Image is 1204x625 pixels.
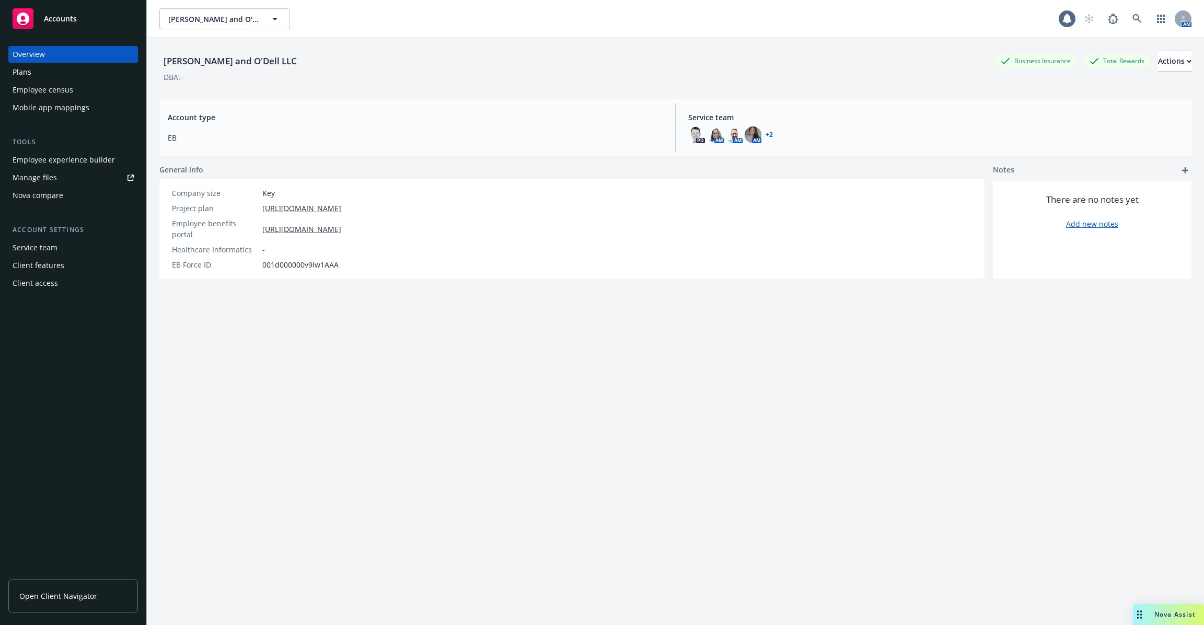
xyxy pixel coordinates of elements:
div: Employee census [13,82,73,98]
a: Add new notes [1066,218,1118,229]
div: Manage files [13,169,57,186]
div: Employee benefits portal [172,218,258,240]
a: Service team [8,239,138,256]
div: Drag to move [1133,604,1146,625]
div: Account settings [8,225,138,235]
div: Overview [13,46,45,63]
span: Open Client Navigator [19,591,97,601]
a: Mobile app mappings [8,99,138,116]
a: +2 [766,132,773,138]
a: Plans [8,64,138,80]
div: [PERSON_NAME] and O'Dell LLC [159,54,301,68]
span: Key [262,188,275,199]
img: photo [745,126,761,143]
a: Report a Bug [1103,8,1124,29]
span: General info [159,164,203,175]
span: Notes [993,164,1014,177]
div: EB Force ID [172,259,258,270]
a: Overview [8,46,138,63]
span: - [262,244,265,255]
a: Manage files [8,169,138,186]
a: Switch app [1151,8,1172,29]
span: [PERSON_NAME] and O'Dell LLC [168,14,259,25]
a: [URL][DOMAIN_NAME] [262,203,341,214]
img: photo [707,126,724,143]
a: [URL][DOMAIN_NAME] [262,224,341,235]
a: Client features [8,257,138,274]
a: Employee census [8,82,138,98]
span: Accounts [44,15,77,23]
div: DBA: - [164,72,183,83]
a: Client access [8,275,138,292]
a: Accounts [8,4,138,33]
span: Service team [688,112,1183,123]
div: Employee experience builder [13,152,115,168]
div: Project plan [172,203,258,214]
div: Business Insurance [995,54,1076,67]
div: Tools [8,137,138,147]
div: Mobile app mappings [13,99,89,116]
img: photo [726,126,743,143]
div: Total Rewards [1084,54,1150,67]
a: Search [1127,8,1148,29]
button: Actions [1158,51,1191,72]
div: Healthcare Informatics [172,244,258,255]
span: There are no notes yet [1046,193,1139,206]
span: EB [168,132,663,143]
span: Account type [168,112,663,123]
div: Client access [13,275,58,292]
div: Service team [13,239,57,256]
div: Company size [172,188,258,199]
span: 001d000000v9lw1AAA [262,259,339,270]
a: add [1179,164,1191,177]
a: Employee experience builder [8,152,138,168]
button: [PERSON_NAME] and O'Dell LLC [159,8,290,29]
img: photo [688,126,705,143]
button: Nova Assist [1133,604,1204,625]
span: Nova Assist [1154,610,1196,619]
div: Actions [1158,51,1191,71]
div: Nova compare [13,187,63,204]
div: Plans [13,64,31,80]
a: Start snowing [1079,8,1099,29]
a: Nova compare [8,187,138,204]
div: Client features [13,257,64,274]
